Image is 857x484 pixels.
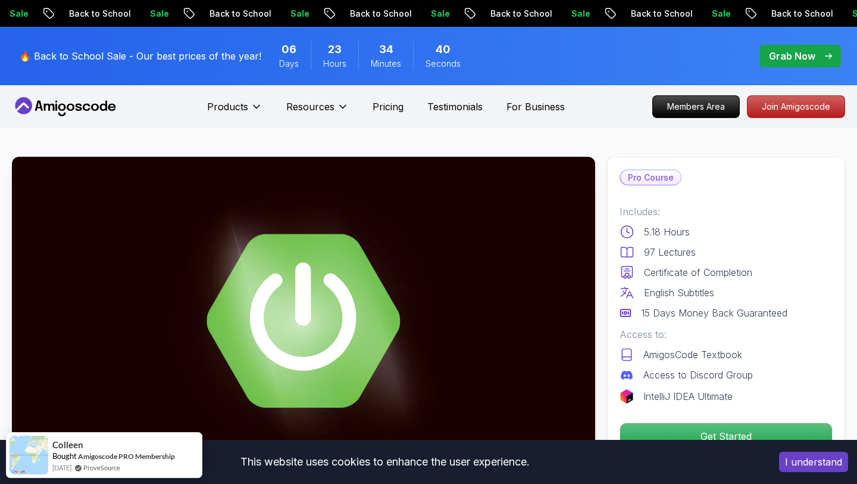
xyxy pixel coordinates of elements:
a: Amigoscode PRO Membership [78,452,175,461]
button: Get Started [620,423,833,450]
p: Back to School [761,8,842,20]
span: Colleen [52,440,83,450]
a: ProveSource [83,463,120,473]
span: Seconds [426,58,461,70]
img: provesource social proof notification image [10,436,48,474]
a: Join Amigoscode [747,95,845,118]
p: Access to: [620,327,833,342]
p: English Subtitles [644,286,714,300]
span: Minutes [371,58,401,70]
span: Hours [323,58,346,70]
span: 23 Hours [328,41,342,58]
p: Sale [140,8,178,20]
p: IntelliJ IDEA Ultimate [643,389,733,404]
p: 5.18 Hours [644,225,690,239]
p: Back to School [480,8,561,20]
a: Pricing [373,100,404,114]
span: [DATE] [52,463,71,473]
p: Back to School [340,8,421,20]
span: Days [279,58,299,70]
p: 🔥 Back to School Sale - Our best prices of the year! [19,49,261,63]
p: Includes: [620,204,833,219]
span: Bought [52,451,77,461]
p: AmigosCode Textbook [643,348,742,362]
p: Back to School [199,8,280,20]
p: Get Started [620,423,832,449]
p: Sale [421,8,459,20]
p: Join Amigoscode [747,96,845,117]
a: Testimonials [427,100,483,114]
span: 40 Seconds [436,41,451,58]
p: Resources [286,100,334,114]
p: Sale [702,8,740,20]
p: 97 Lectures [644,245,696,259]
p: Grab Now [769,49,815,63]
p: Access to Discord Group [643,368,753,382]
p: Pro Course [621,170,681,185]
p: Sale [561,8,599,20]
a: Members Area [652,95,740,118]
div: This website uses cookies to enhance the user experience. [9,449,761,475]
p: 15 Days Money Back Guaranteed [641,306,787,320]
p: Products [207,100,248,114]
p: Back to School [59,8,140,20]
p: Certificate of Completion [644,265,752,280]
p: Sale [280,8,318,20]
p: Back to School [621,8,702,20]
button: Resources [286,100,349,123]
button: Products [207,100,262,123]
img: jetbrains logo [620,389,634,404]
span: 34 Minutes [379,41,393,58]
span: 6 Days [282,41,296,58]
button: Accept cookies [779,452,848,472]
a: For Business [506,100,565,114]
p: Members Area [653,96,739,117]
